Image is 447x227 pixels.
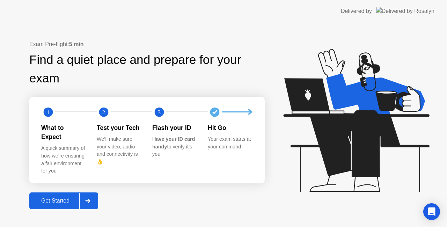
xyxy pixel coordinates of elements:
div: What to Expect [41,123,86,142]
div: A quick summary of how we’re ensuring a fair environment for you [41,145,86,175]
div: Get Started [31,198,79,204]
div: Flash your ID [152,123,197,132]
text: 2 [102,109,105,115]
b: Have your ID card handy [152,136,195,149]
div: Find a quiet place and prepare for your exam [29,51,265,88]
div: Delivered by [341,7,372,15]
div: to verify it’s you [152,136,197,158]
img: Delivered by Rosalyn [376,7,434,15]
button: Get Started [29,192,98,209]
div: Your exam starts at your command [208,136,252,151]
text: 1 [47,109,50,115]
div: We’ll make sure your video, audio and connectivity is 👌 [97,136,141,166]
div: Test your Tech [97,123,141,132]
div: Open Intercom Messenger [423,203,440,220]
b: 5 min [69,41,84,47]
text: 3 [158,109,161,115]
div: Exam Pre-flight: [29,40,265,49]
div: Hit Go [208,123,252,132]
